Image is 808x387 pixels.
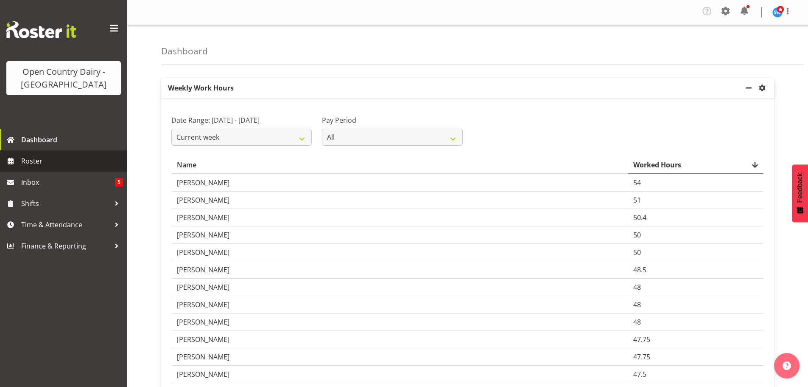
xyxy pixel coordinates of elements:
[172,226,628,244] td: [PERSON_NAME]
[792,164,808,222] button: Feedback - Show survey
[757,83,771,93] a: settings
[633,160,758,170] div: Worked Hours
[161,46,208,56] h4: Dashboard
[633,335,650,344] span: 47.75
[21,176,115,189] span: Inbox
[772,7,783,17] img: steve-webb7510.jpg
[172,348,628,366] td: [PERSON_NAME]
[172,314,628,331] td: [PERSON_NAME]
[744,78,757,98] a: minimize
[21,155,123,167] span: Roster
[633,178,641,187] span: 54
[172,192,628,209] td: [PERSON_NAME]
[115,178,123,186] span: 5
[633,370,646,379] span: 47.5
[633,300,641,309] span: 48
[172,279,628,296] td: [PERSON_NAME]
[21,218,110,231] span: Time & Attendance
[172,209,628,226] td: [PERSON_NAME]
[172,331,628,348] td: [PERSON_NAME]
[161,78,744,98] p: Weekly Work Hours
[633,265,646,274] span: 48.5
[172,366,628,383] td: [PERSON_NAME]
[633,195,641,205] span: 51
[633,282,641,292] span: 48
[633,317,641,327] span: 48
[171,115,312,125] label: Date Range: [DATE] - [DATE]
[633,230,641,240] span: 50
[172,174,628,192] td: [PERSON_NAME]
[15,65,112,91] div: Open Country Dairy - [GEOGRAPHIC_DATA]
[172,244,628,261] td: [PERSON_NAME]
[783,362,791,370] img: help-xxl-2.png
[796,173,804,203] span: Feedback
[172,261,628,279] td: [PERSON_NAME]
[633,213,646,222] span: 50.4
[21,133,123,146] span: Dashboard
[177,160,623,170] div: Name
[6,21,76,38] img: Rosterit website logo
[21,197,110,210] span: Shifts
[633,248,641,257] span: 50
[172,296,628,314] td: [PERSON_NAME]
[21,240,110,252] span: Finance & Reporting
[322,115,462,125] label: Pay Period
[633,352,650,362] span: 47.75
